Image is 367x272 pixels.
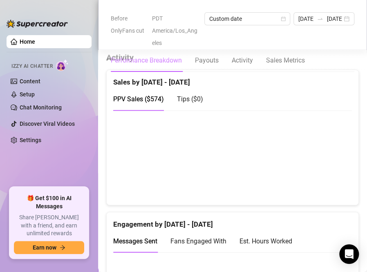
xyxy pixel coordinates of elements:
[111,12,147,37] span: Before OnlyFans cut
[14,194,84,210] span: 🎁 Get $100 in AI Messages
[33,244,56,251] span: Earn now
[20,38,35,45] a: Home
[113,212,352,230] div: Engagement by [DATE] - [DATE]
[209,13,285,25] span: Custom date
[239,236,292,246] div: Est. Hours Worked
[152,12,199,49] span: PDT America/Los_Angeles
[281,16,286,21] span: calendar
[56,59,69,71] img: AI Chatter
[60,245,65,250] span: arrow-right
[317,16,323,22] span: to
[11,62,53,70] span: Izzy AI Chatter
[20,137,41,143] a: Settings
[195,56,219,65] div: Payouts
[113,95,164,103] span: PPV Sales ( $574 )
[327,14,342,23] input: End date
[232,56,253,65] div: Activity
[7,20,68,28] img: logo-BBDzfeDw.svg
[20,78,40,85] a: Content
[111,56,182,65] div: Performance Breakdown
[106,51,359,63] h4: Activity
[14,241,84,254] button: Earn nowarrow-right
[339,244,359,264] div: Open Intercom Messenger
[298,14,314,23] input: Start date
[20,120,75,127] a: Discover Viral Videos
[20,91,35,98] a: Setup
[170,237,226,245] span: Fans Engaged With
[177,95,203,103] span: Tips ( $0 )
[14,214,84,238] span: Share [PERSON_NAME] with a friend, and earn unlimited rewards
[113,70,352,87] div: Sales by [DATE] - [DATE]
[113,237,157,245] span: Messages Sent
[266,56,305,65] div: Sales Metrics
[20,104,62,111] a: Chat Monitoring
[317,16,323,22] span: swap-right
